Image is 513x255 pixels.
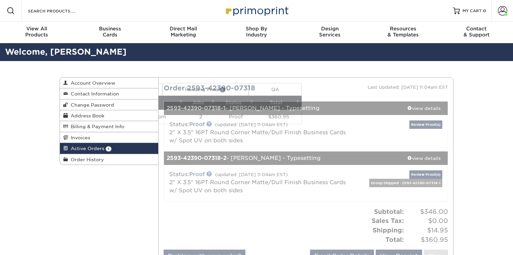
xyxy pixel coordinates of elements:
[68,124,124,129] span: Billing & Payment Info
[27,7,93,15] input: SEARCH PRODUCTS.....
[73,22,147,43] a: BusinessCards
[373,226,404,234] strong: Shipping:
[146,26,220,32] span: Direct Mail
[164,120,353,145] div: Status:
[223,3,290,18] img: Primoprint
[400,155,448,162] div: view details
[385,236,404,243] strong: Total:
[440,26,513,38] div: & Support
[68,135,90,140] span: Invoices
[400,102,448,115] a: view details
[400,105,448,112] div: view details
[463,8,482,14] span: MY CART
[367,26,440,32] span: Resources
[73,26,147,38] div: Cards
[367,22,440,43] a: Resources& Templates
[406,226,448,235] span: $14.95
[167,155,227,161] strong: 2593-42390-07318-2
[60,143,158,154] a: Active Orders 1
[189,171,205,177] a: Proof
[293,22,367,43] a: DesignServices
[189,121,205,128] a: Proof
[215,122,288,127] small: (updated: [DATE] 11:04am EST)
[293,26,367,38] div: Services
[60,100,158,110] a: Change Password
[400,151,448,165] a: view details
[406,207,448,217] span: $346.00
[60,88,158,99] a: Contact Information
[60,154,158,165] a: Order History
[106,146,111,151] span: 1
[368,85,448,90] small: Last Updated: [DATE] 11:04am EST
[68,80,115,86] span: Account Overview
[68,91,119,96] span: Contact Information
[146,22,220,43] a: Direct MailMarketing
[60,78,158,88] a: Account Overview
[215,172,288,177] small: (updated: [DATE] 11:04am EST)
[440,26,513,32] span: Contact
[169,129,346,144] a: 2" X 3.5" 16PT Round Corner Matte/Dull Finish Business Cards w/ Spot UV on both sides
[164,102,401,115] div: - [PERSON_NAME] - Typesetting
[409,120,442,129] a: Review Proof(s)
[68,102,114,108] span: Change Password
[164,170,353,195] div: Status:
[220,26,293,32] span: Shop By
[293,26,367,32] span: Design
[483,8,486,13] span: 0
[220,22,293,43] a: Shop ByIndustry
[73,26,147,32] span: Business
[409,170,442,179] a: Review Proof(s)
[440,22,513,43] a: Contact& Support
[406,216,448,226] span: $0.00
[406,235,448,245] span: $360.95
[372,217,404,224] strong: Sales Tax:
[164,151,401,165] div: - [PERSON_NAME] - Typesetting
[68,113,104,118] span: Address Book
[167,105,226,111] strong: 2593-42390-07318-1
[369,179,442,187] div: Group Shipped - 2593-42390-07318-1
[68,146,104,151] span: Active Orders
[146,26,220,38] div: Marketing
[60,132,158,143] a: Invoices
[367,26,440,38] div: & Templates
[374,208,404,215] strong: Subtotal:
[68,157,104,162] span: Order History
[159,83,306,93] div: Order 2593-42390-07318
[220,26,293,38] div: Industry
[60,121,158,132] a: Billing & Payment Info
[60,110,158,121] a: Address Book
[169,179,346,194] a: 2" X 3.5" 16PT Round Corner Matte/Dull Finish Business Cards w/ Spot UV on both sides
